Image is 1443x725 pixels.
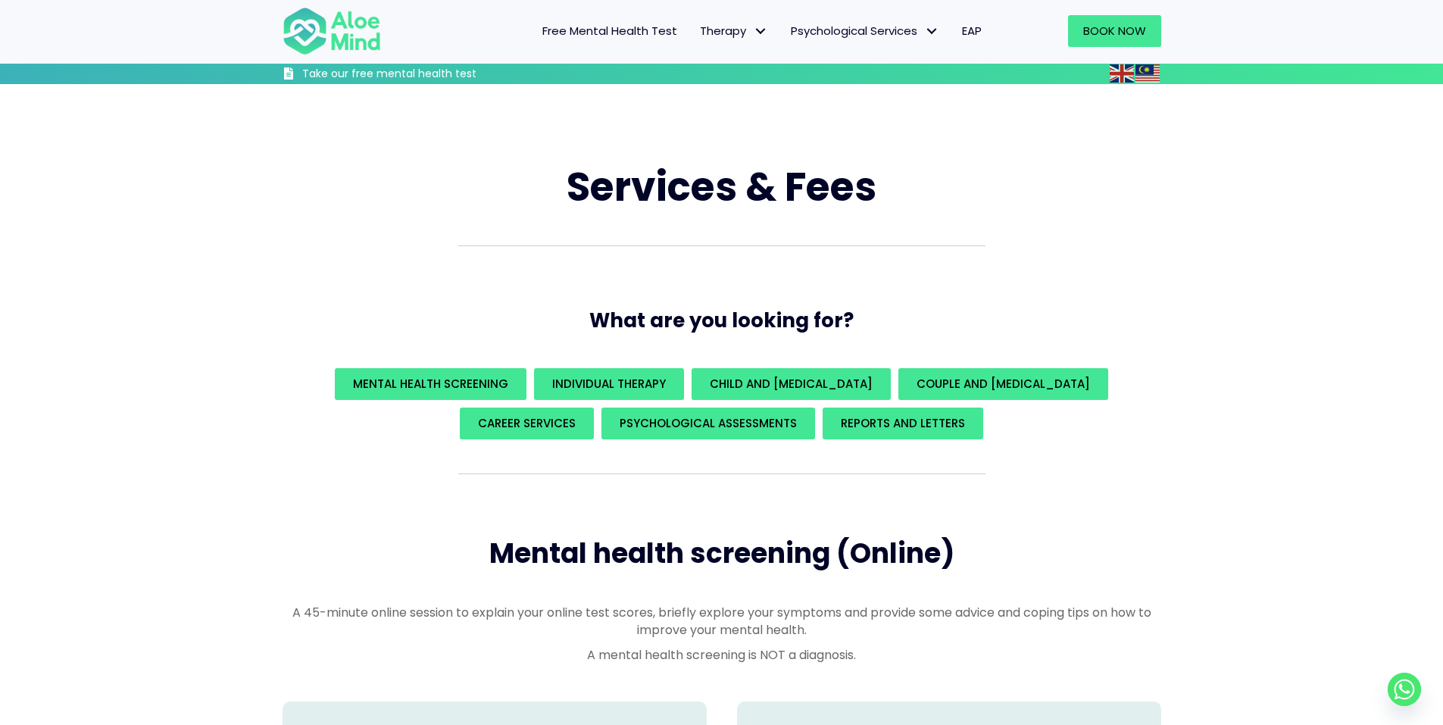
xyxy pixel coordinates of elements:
a: Couple and [MEDICAL_DATA] [898,368,1108,400]
a: Mental Health Screening [335,368,526,400]
a: REPORTS AND LETTERS [823,408,983,439]
span: Couple and [MEDICAL_DATA] [917,376,1090,392]
span: Mental Health Screening [353,376,508,392]
a: EAP [951,15,993,47]
span: EAP [962,23,982,39]
h3: Take our free mental health test [302,67,558,82]
nav: Menu [401,15,993,47]
span: Individual Therapy [552,376,666,392]
span: Free Mental Health Test [542,23,677,39]
span: Therapy: submenu [750,20,772,42]
img: ms [1135,64,1160,83]
a: Take our free mental health test [283,67,558,84]
a: Psychological ServicesPsychological Services: submenu [779,15,951,47]
span: Psychological Services [791,23,939,39]
a: Career Services [460,408,594,439]
span: REPORTS AND LETTERS [841,415,965,431]
a: Psychological assessments [601,408,815,439]
span: Psychological assessments [620,415,797,431]
p: A 45-minute online session to explain your online test scores, briefly explore your symptoms and ... [283,604,1161,639]
span: Book Now [1083,23,1146,39]
a: Malay [1135,64,1161,82]
span: Therapy [700,23,768,39]
a: Whatsapp [1388,673,1421,706]
a: Child and [MEDICAL_DATA] [692,368,891,400]
a: TherapyTherapy: submenu [689,15,779,47]
a: Book Now [1068,15,1161,47]
span: Child and [MEDICAL_DATA] [710,376,873,392]
span: Psychological Services: submenu [921,20,943,42]
span: Career Services [478,415,576,431]
span: What are you looking for? [589,307,854,334]
p: A mental health screening is NOT a diagnosis. [283,646,1161,664]
a: Free Mental Health Test [531,15,689,47]
a: Individual Therapy [534,368,684,400]
span: Services & Fees [567,159,876,214]
img: en [1110,64,1134,83]
span: Mental health screening (Online) [489,534,954,573]
a: English [1110,64,1135,82]
div: What are you looking for? [283,364,1161,443]
img: Aloe mind Logo [283,6,381,56]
